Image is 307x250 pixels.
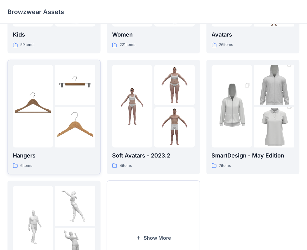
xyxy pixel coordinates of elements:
p: Soft Avatars - 2023.2 [112,151,195,160]
img: folder 2 [154,65,195,105]
p: 7 items [219,162,231,169]
img: folder 3 [254,97,294,158]
p: Avatars [212,30,294,39]
p: Women [112,30,195,39]
img: folder 2 [55,65,95,105]
img: folder 3 [154,107,195,147]
img: folder 1 [112,86,152,126]
p: 26 items [219,42,233,48]
img: folder 2 [55,186,95,226]
a: folder 1folder 2folder 3Hangers6items [7,60,101,174]
p: 6 items [20,162,32,169]
p: SmartDesign - May Edition [212,151,294,160]
a: folder 1folder 2folder 3SmartDesign - May Edition7items [206,60,300,174]
img: folder 1 [212,76,252,137]
img: folder 1 [13,207,53,247]
img: folder 1 [13,86,53,126]
p: Hangers [13,151,95,160]
p: Browzwear Assets [7,7,64,16]
p: 4 items [120,162,132,169]
p: 59 items [20,42,34,48]
img: folder 3 [55,107,95,147]
a: folder 1folder 2folder 3Soft Avatars - 2023.24items [107,60,200,174]
p: 221 items [120,42,135,48]
img: folder 2 [254,55,294,116]
p: Kids [13,30,95,39]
